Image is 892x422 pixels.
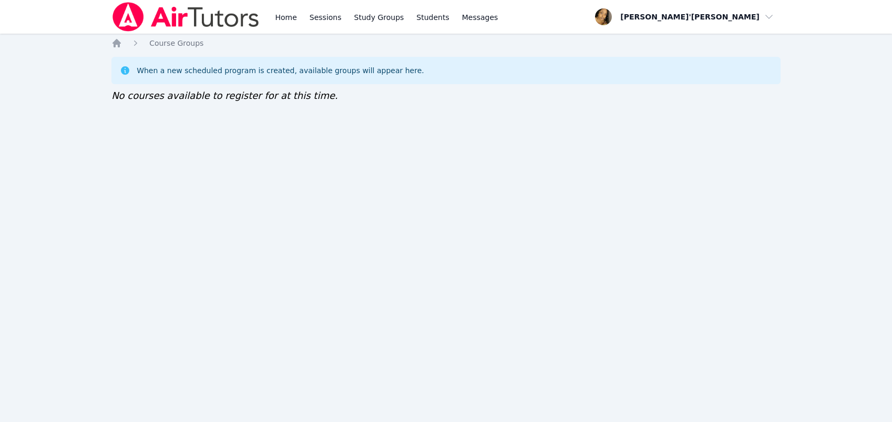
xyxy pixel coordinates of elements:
span: No courses available to register for at this time. [111,90,338,101]
a: Course Groups [149,38,203,48]
div: When a new scheduled program is created, available groups will appear here. [137,65,424,76]
nav: Breadcrumb [111,38,781,48]
span: Course Groups [149,39,203,47]
img: Air Tutors [111,2,260,32]
span: Messages [462,12,498,23]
